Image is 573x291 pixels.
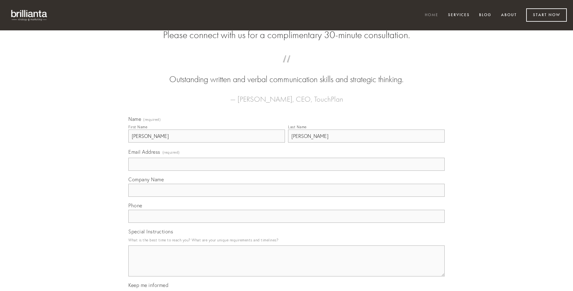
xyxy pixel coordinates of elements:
[444,10,474,20] a: Services
[128,202,142,209] span: Phone
[162,148,180,157] span: (required)
[128,125,147,129] div: First Name
[475,10,495,20] a: Blog
[138,61,435,86] blockquote: Outstanding written and verbal communication skills and strategic thinking.
[128,176,164,183] span: Company Name
[143,118,161,121] span: (required)
[138,61,435,73] span: “
[526,8,567,22] a: Start Now
[128,282,168,288] span: Keep me informed
[128,29,445,41] h2: Please connect with us for a complimentary 30-minute consultation.
[128,228,173,235] span: Special Instructions
[128,116,141,122] span: Name
[128,149,160,155] span: Email Address
[288,125,307,129] div: Last Name
[138,86,435,105] figcaption: — [PERSON_NAME], CEO, TouchPlan
[497,10,521,20] a: About
[6,6,53,24] img: brillianta - research, strategy, marketing
[128,236,445,244] p: What is the best time to reach you? What are your unique requirements and timelines?
[421,10,442,20] a: Home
